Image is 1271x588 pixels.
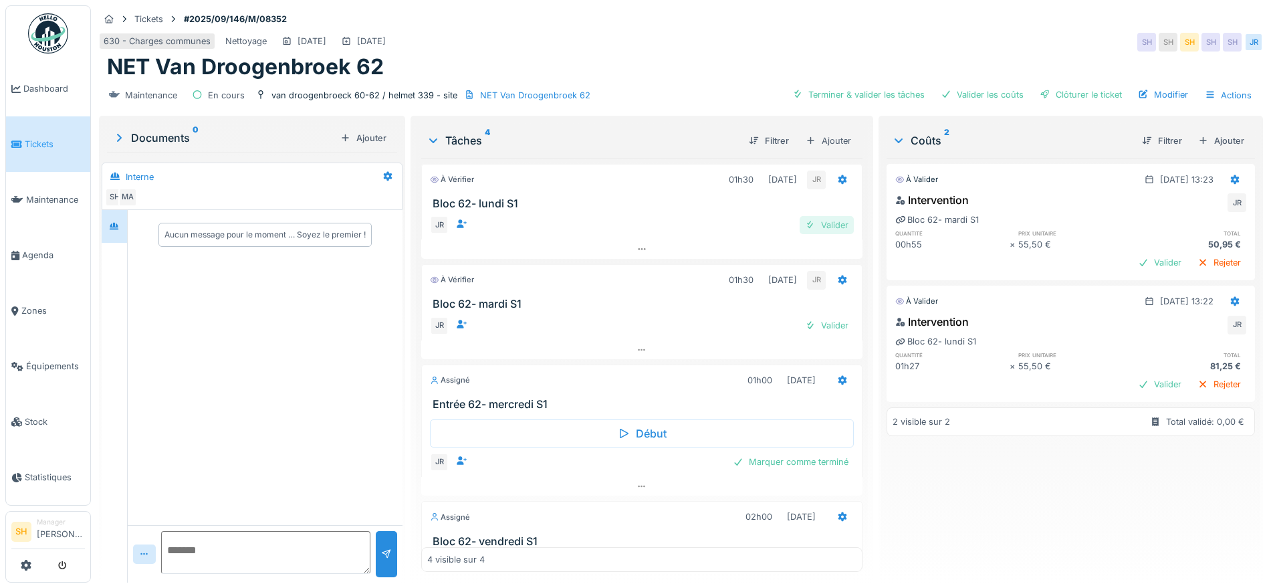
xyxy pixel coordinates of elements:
[787,374,816,387] div: [DATE]
[485,132,490,149] sup: 4
[430,453,449,472] div: JR
[1193,132,1250,150] div: Ajouter
[433,535,856,548] h3: Bloc 62- vendredi S1
[895,335,976,348] div: Bloc 62- lundi S1
[800,316,854,334] div: Valider
[6,61,90,116] a: Dashboard
[895,192,969,208] div: Intervention
[895,238,1010,251] div: 00h55
[25,415,85,428] span: Stock
[179,13,292,25] strong: #2025/09/146/M/08352
[430,419,854,448] div: Début
[800,131,857,151] div: Ajouter
[1137,132,1187,150] div: Filtrer
[430,316,449,335] div: JR
[11,517,85,549] a: SH Manager[PERSON_NAME]
[1133,86,1193,104] div: Modifier
[1223,33,1242,52] div: SH
[433,197,856,210] h3: Bloc 62- lundi S1
[1034,86,1127,104] div: Clôturer le ticket
[1201,33,1220,52] div: SH
[125,89,177,102] div: Maintenance
[427,553,485,566] div: 4 visible sur 4
[1018,351,1133,359] h6: prix unitaire
[105,188,124,207] div: SH
[1137,33,1156,52] div: SH
[26,193,85,206] span: Maintenance
[107,54,384,80] h1: NET Van Droogenbroek 62
[1228,193,1246,212] div: JR
[800,216,854,234] div: Valider
[6,394,90,450] a: Stock
[1180,33,1199,52] div: SH
[1018,360,1133,373] div: 55,50 €
[1132,229,1246,237] h6: total
[787,86,930,104] div: Terminer & valider les tâches
[25,471,85,484] span: Statistiques
[768,274,797,286] div: [DATE]
[28,13,68,54] img: Badge_color-CXgf-gQk.svg
[1133,375,1187,393] div: Valider
[895,174,938,185] div: À valider
[1132,360,1246,373] div: 81,25 €
[895,296,938,307] div: À valider
[271,89,457,102] div: van droogenbroeck 60-62 / helmet 339 - site
[1160,173,1214,186] div: [DATE] 13:23
[118,188,137,207] div: MA
[26,360,85,373] span: Équipements
[25,138,85,151] span: Tickets
[480,89,590,102] div: NET Van Droogenbroek 62
[935,86,1029,104] div: Valider les coûts
[6,116,90,172] a: Tickets
[193,130,199,146] sup: 0
[807,271,826,290] div: JR
[895,213,979,226] div: Bloc 62- mardi S1
[1199,86,1258,105] div: Actions
[21,304,85,317] span: Zones
[745,510,772,523] div: 02h00
[892,132,1131,149] div: Coûts
[430,274,474,286] div: À vérifier
[37,517,85,527] div: Manager
[164,229,366,241] div: Aucun message pour le moment … Soyez le premier !
[6,283,90,338] a: Zones
[104,35,211,47] div: 630 - Charges communes
[944,132,949,149] sup: 2
[743,132,794,150] div: Filtrer
[729,173,754,186] div: 01h30
[6,338,90,394] a: Équipements
[1018,229,1133,237] h6: prix unitaire
[1228,316,1246,334] div: JR
[1132,351,1246,359] h6: total
[357,35,386,47] div: [DATE]
[430,512,470,523] div: Assigné
[6,172,90,227] a: Maintenance
[1192,375,1246,393] div: Rejeter
[433,398,856,411] h3: Entrée 62- mercredi S1
[1160,295,1214,308] div: [DATE] 13:22
[6,450,90,505] a: Statistiques
[126,171,154,183] div: Interne
[6,227,90,283] a: Agenda
[1010,238,1018,251] div: ×
[1010,360,1018,373] div: ×
[895,229,1010,237] h6: quantité
[1159,33,1177,52] div: SH
[1132,238,1246,251] div: 50,95 €
[1018,238,1133,251] div: 55,50 €
[430,375,470,386] div: Assigné
[225,35,267,47] div: Nettoyage
[1244,33,1263,52] div: JR
[433,298,856,310] h3: Bloc 62- mardi S1
[727,453,854,471] div: Marquer comme terminé
[787,510,816,523] div: [DATE]
[427,132,738,149] div: Tâches
[208,89,245,102] div: En cours
[22,249,85,262] span: Agenda
[23,82,85,95] span: Dashboard
[895,314,969,330] div: Intervention
[134,13,163,25] div: Tickets
[747,374,772,387] div: 01h00
[1192,254,1246,272] div: Rejeter
[430,215,449,234] div: JR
